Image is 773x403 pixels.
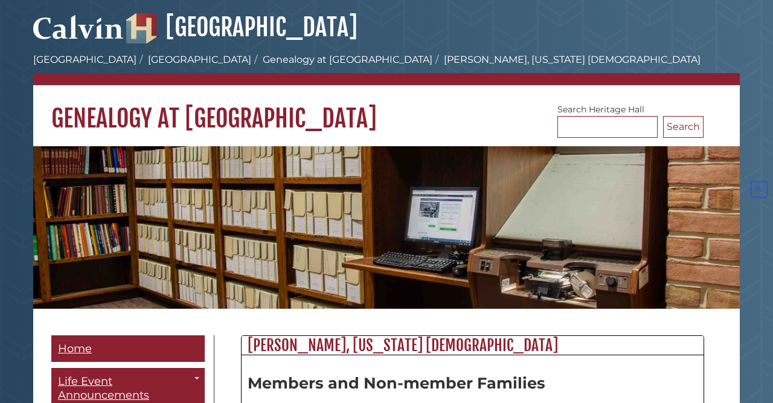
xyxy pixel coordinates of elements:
a: Genealogy at [GEOGRAPHIC_DATA] [263,54,432,65]
nav: breadcrumb [33,53,740,85]
img: Calvin [33,10,124,44]
h2: [PERSON_NAME], [US_STATE] [DEMOGRAPHIC_DATA] [242,336,704,355]
a: Back to Top [748,184,770,195]
a: [GEOGRAPHIC_DATA] [148,54,251,65]
button: Search [663,116,704,138]
strong: Members and Non-member Families [248,373,545,392]
a: Home [51,335,205,363]
span: Home [58,342,92,355]
a: [GEOGRAPHIC_DATA] [126,12,358,42]
a: Calvin University [33,28,124,39]
h1: Genealogy at [GEOGRAPHIC_DATA] [33,85,740,134]
span: Life Event Announcements [58,375,149,402]
a: [GEOGRAPHIC_DATA] [33,54,136,65]
img: Hekman Library Logo [126,13,156,44]
li: [PERSON_NAME], [US_STATE] [DEMOGRAPHIC_DATA] [432,53,701,67]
